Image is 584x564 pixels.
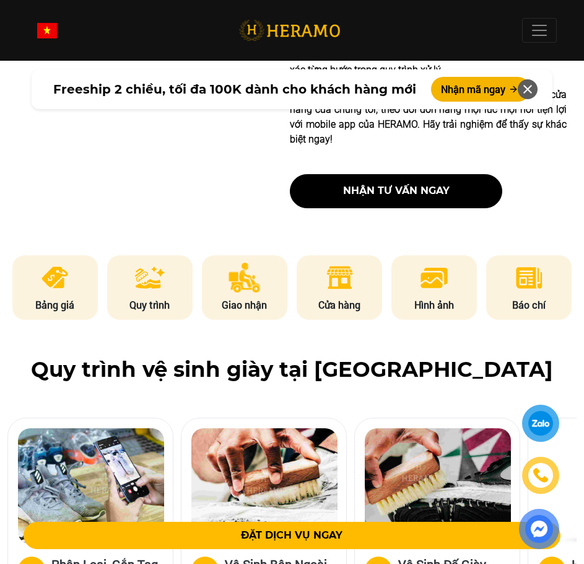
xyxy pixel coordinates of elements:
p: Quy trình [107,297,193,312]
img: vn-flag.png [37,23,57,38]
img: news.png [514,263,544,293]
img: phone-icon [533,467,549,483]
button: Nhận mã ngay [431,77,530,102]
img: Heramo quy trinh ve sinh de giay day giay [365,428,511,544]
p: Đặt dịch vụ ngay trên các kênh online hoặc tại hệ thống 9 cửa hàng của chúng tôi, theo dõi đơn hà... [290,87,567,147]
p: Bảng giá [12,297,98,312]
a: phone-icon [524,459,557,492]
img: image.png [419,263,449,293]
img: Heramo quy trinh ve sinh giay ben ngoai ben trong [191,428,338,544]
button: nhận tư vấn ngay [290,174,502,208]
h2: Quy trình vệ sinh giày tại [GEOGRAPHIC_DATA] [27,357,557,382]
button: ĐẶT DỊCH VỤ NGAY [24,522,561,549]
img: Heramo quy trinh ve sinh giay phan loai gan tag kiem tra [18,428,164,544]
img: store.png [325,263,355,293]
p: Giao nhận [202,297,287,312]
p: Hình ảnh [391,297,477,312]
img: process.png [135,263,165,293]
img: logo [239,18,340,43]
img: pricing.png [40,263,70,293]
p: Cửa hàng [297,297,382,312]
p: Báo chí [486,297,572,312]
span: Freeship 2 chiều, tối đa 100K dành cho khách hàng mới [53,80,416,99]
img: delivery.png [229,263,261,293]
